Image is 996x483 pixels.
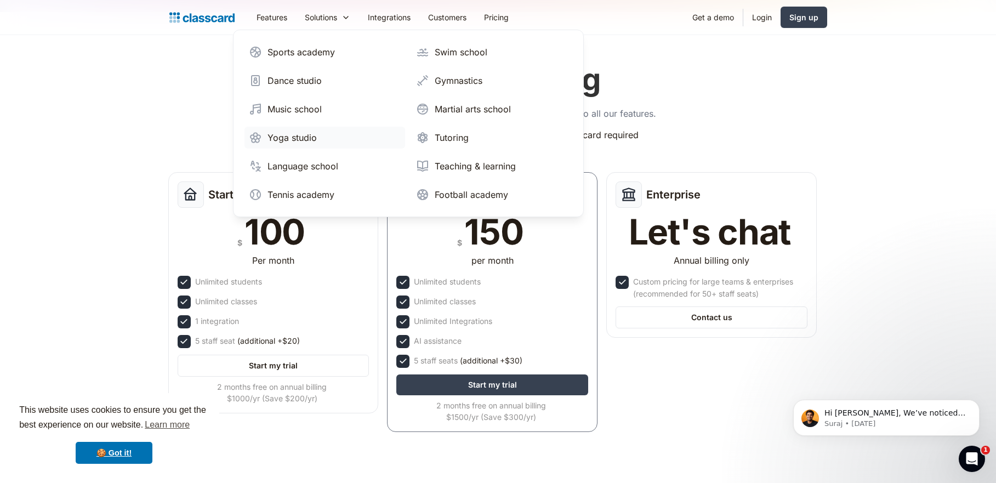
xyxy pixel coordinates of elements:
div: Fin says… [9,150,210,223]
b: Anuj [69,277,86,285]
div: show me your prices [122,123,202,134]
span: Hi [PERSON_NAME], We’ve noticed a slowdown in performance for users on older versions of Chrome. ... [48,32,189,172]
div: Solutions [296,5,359,30]
div: Annual billing only [674,254,749,267]
div: Unlimited students [414,276,481,288]
div: per month [471,254,514,267]
div: Yoga studio [268,131,317,144]
div: Did that answer your question? [18,230,138,241]
div: Dance studio [268,74,322,87]
div: I don't see specific pricing amounts in our help center. Our pricing is based on staff members an... [9,150,210,222]
a: Integrations [359,5,419,30]
span: This website uses cookies to ensure you get the best experience on our website. [19,404,209,433]
a: Martial arts school [412,98,572,120]
div: How can I help you [9,324,100,348]
a: Sports academy [244,41,405,63]
button: Home [172,4,192,25]
div: For specific pricing details, . We also offer a 7-day free trial of any paid plan! [18,44,202,77]
div: For detailed pricing plans, please . We also offer a 7-day free trial! [18,194,202,215]
span: (additional +$20) [237,335,300,347]
a: Start my trial [396,374,588,395]
div: No credit card required [542,129,639,141]
a: Get a demo [684,5,743,30]
div: Close [192,4,212,24]
a: Yoga studio [244,127,405,149]
div: Football academy [435,188,508,201]
span: 1 [981,446,990,454]
div: 100 [244,214,305,249]
a: Dance studio [244,70,405,92]
div: cookieconsent [9,393,219,474]
div: Anuj says… [9,324,210,372]
a: Logo [169,10,235,25]
div: Martial arts school [435,103,511,116]
a: Source reference 132763272: [59,67,67,76]
div: Swim school [435,46,487,59]
button: Send a message… [188,355,206,372]
button: go back [7,4,28,25]
a: contact our sales team [18,45,186,65]
div: Wood says… [9,117,210,150]
a: Contact us [616,306,807,328]
div: Anuj says… [9,274,210,299]
button: Start recording [70,359,78,368]
img: Profile image for Anuj [31,6,49,24]
a: Login [743,5,781,30]
div: Language school [268,160,338,173]
h2: Enterprise [646,188,701,201]
div: $ [457,236,462,249]
nav: Solutions [233,30,584,217]
iframe: Intercom live chat [959,446,985,472]
a: Music school [244,98,405,120]
div: Custom pricing for large teams & enterprises (recommended for 50+ staff seats) [633,276,805,300]
div: Anuj says… [9,299,210,325]
div: Did that answer your question? [18,91,138,102]
div: joined the conversation [69,276,164,286]
p: Active [53,14,75,25]
div: Let's chat [629,214,791,249]
a: Start my trial [178,355,369,377]
span: (additional +$30) [460,355,522,367]
div: Tutoring [435,131,469,144]
div: 5 staff seats [414,355,522,367]
button: Upload attachment [17,359,26,368]
div: Fin says… [9,223,210,256]
button: Emoji picker [35,359,43,368]
a: Source reference 132762905: [75,179,83,188]
div: show me your prices [113,117,210,141]
textarea: Message… [9,336,210,355]
div: I don't see specific pricing amounts in our help center. Our pricing is based on staff members an... [18,156,202,189]
iframe: Intercom notifications message [777,377,996,453]
div: Sports academy [268,46,335,59]
img: Profile image for Anuj [55,276,66,287]
div: Fin says… [9,84,210,117]
a: Features [248,5,296,30]
button: Gif picker [52,359,61,368]
div: Hi there [9,299,57,323]
div: Did that answer your question? [9,84,147,109]
div: Per month [252,254,294,267]
p: Message from Suraj, sent 5w ago [48,42,189,52]
div: 5 staff seat [195,335,300,347]
div: Unlimited Integrations [414,315,492,327]
div: Tennis academy [268,188,334,201]
div: 2 months free on annual billing $1500/yr (Save $300/yr) [396,400,586,423]
div: Music school [268,103,322,116]
a: dismiss cookie message [76,442,152,464]
div: 150 [464,214,523,249]
a: Tennis academy [244,184,405,206]
a: Tutoring [412,127,572,149]
div: Gymnastics [435,74,482,87]
div: 2 months free on annual billing $1000/yr (Save $200/yr) [178,381,367,404]
div: Hi there [18,306,48,317]
div: Sign up [789,12,818,23]
div: AI assistance [414,335,462,347]
h2: Starter [208,188,244,201]
a: Teaching & learning [412,155,572,177]
a: Language school [244,155,405,177]
div: Teaching & learning [435,160,516,173]
div: Unlimited students [195,276,262,288]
